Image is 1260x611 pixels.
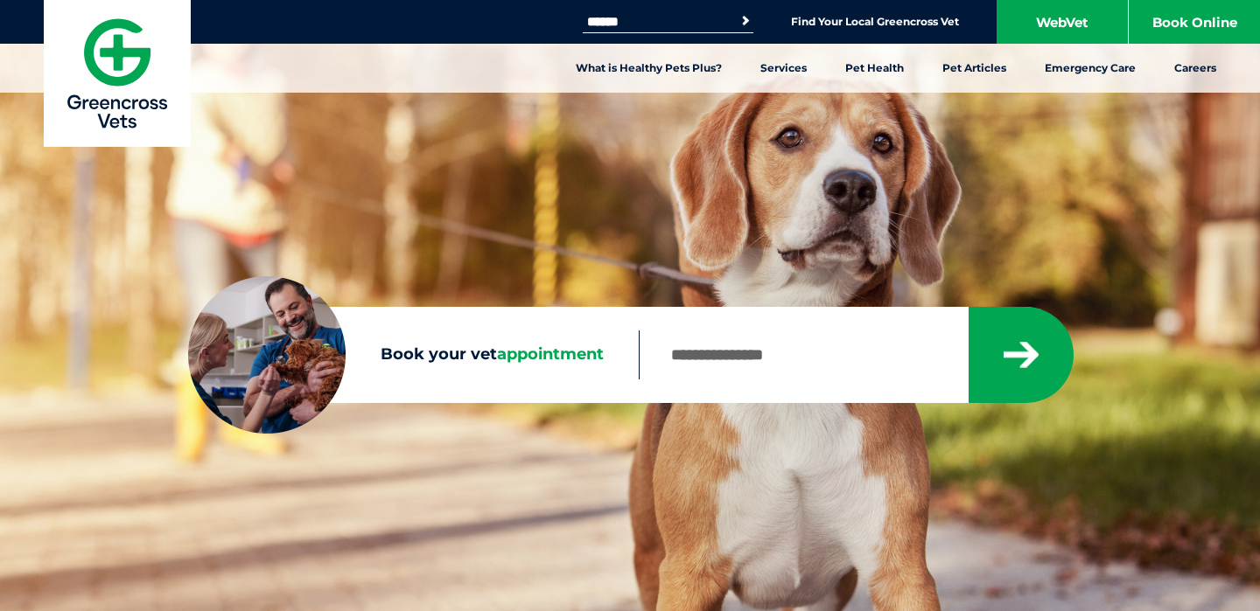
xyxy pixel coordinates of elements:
a: Services [741,44,826,93]
button: Search [737,12,754,30]
a: Careers [1155,44,1235,93]
a: Pet Health [826,44,923,93]
a: Find Your Local Greencross Vet [791,15,959,29]
a: Emergency Care [1025,44,1155,93]
a: Pet Articles [923,44,1025,93]
a: What is Healthy Pets Plus? [556,44,741,93]
label: Book your vet [188,342,639,368]
span: appointment [497,344,604,364]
